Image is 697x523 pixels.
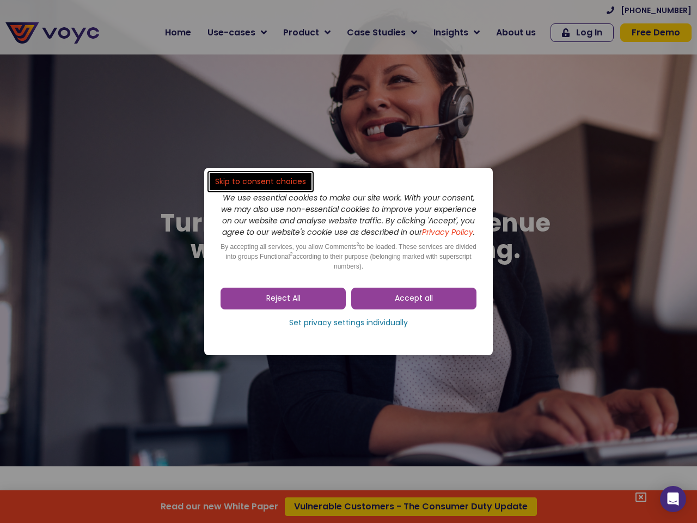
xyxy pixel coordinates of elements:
a: Reject All [221,288,346,309]
i: We use essential cookies to make our site work. With your consent, we may also use non-essential ... [221,192,476,238]
sup: 2 [290,251,292,257]
a: Skip to consent choices [210,173,311,190]
a: Accept all [351,288,476,309]
span: Accept all [395,293,433,304]
span: Reject All [266,293,301,304]
sup: 2 [357,241,359,247]
a: Privacy Policy [422,227,473,238]
span: By accepting all services, you allow Comments to be loaded. These services are divided into group... [221,243,476,270]
a: Set privacy settings individually [221,315,476,331]
span: Set privacy settings individually [289,318,408,329]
